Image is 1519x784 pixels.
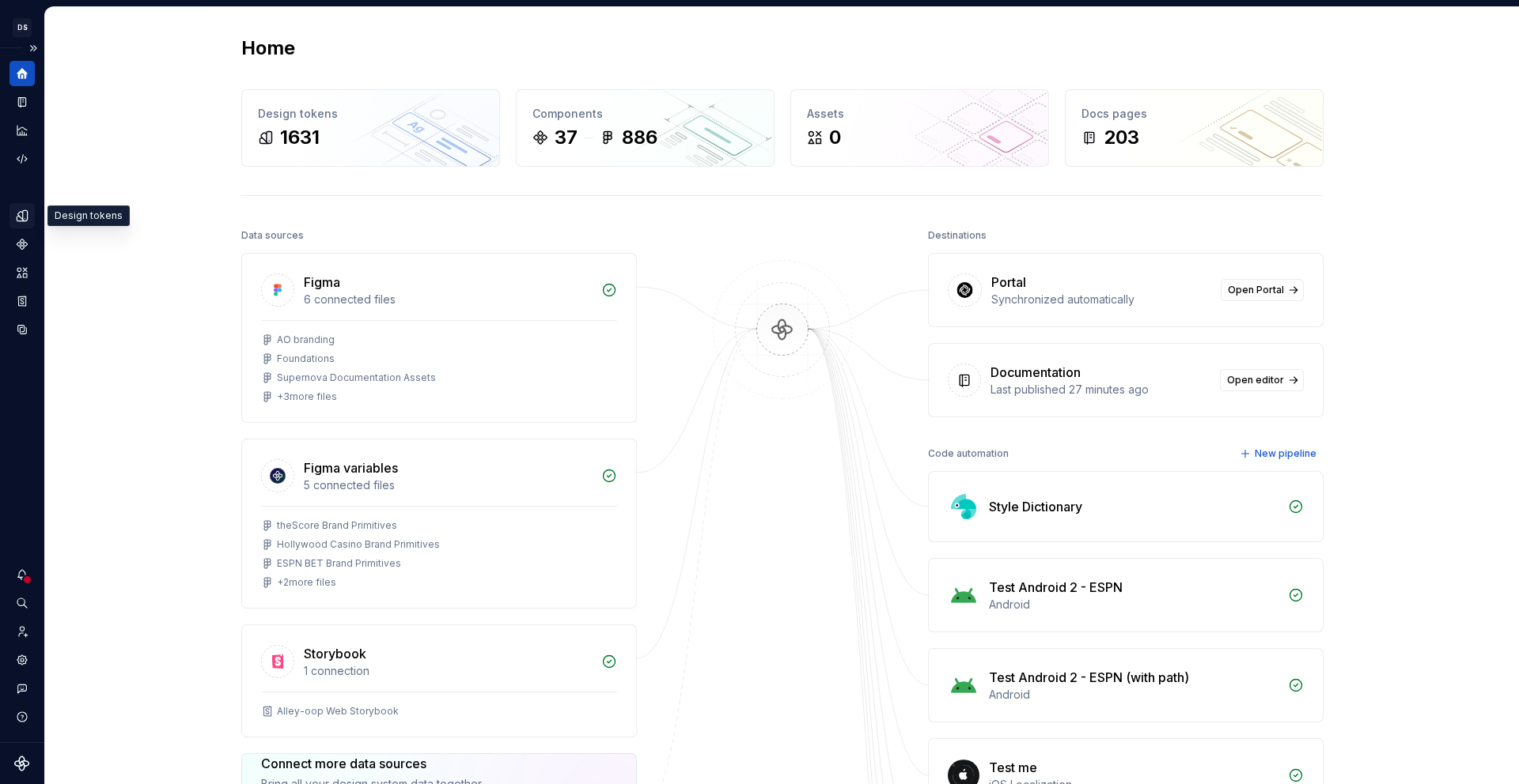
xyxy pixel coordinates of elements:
[304,458,398,477] div: Figma variables
[241,439,637,609] a: Figma variables5 connected filestheScore Brand PrimitivesHollywood Casino Brand PrimitivesESPN BE...
[991,382,1210,398] div: Last published 27 minutes ago
[241,624,637,737] a: Storybook1 connectionAlley-oop Web Storybook
[277,538,440,551] div: Hollywood Casino Brand Primitives
[790,89,1049,167] a: Assets0
[989,578,1123,597] div: Test Android 2 - ESPN
[13,18,32,37] div: DS
[928,224,987,247] div: Destinations
[1104,125,1139,150] div: 203
[9,89,35,115] a: Documentation
[304,477,592,493] div: 5 connected files
[989,687,1278,703] div: Android
[9,61,35,86] a: Home
[1227,374,1284,386] span: Open editor
[47,205,130,226] div: Design tokens
[1235,443,1324,465] button: New pipeline
[304,644,366,663] div: Storybook
[1228,284,1284,296] span: Open Portal
[277,390,337,403] div: + 3 more files
[241,36,295,61] h2: Home
[9,676,35,701] button: Contact support
[277,519,397,532] div: theScore Brand Primitives
[991,273,1026,292] div: Portal
[1255,447,1316,460] span: New pipeline
[241,89,500,167] a: Design tokens1631
[22,37,44,59] button: Expand sidebar
[991,363,1081,382] div: Documentation
[9,146,35,171] a: Code automation
[280,125,320,150] div: 1631
[277,576,336,589] div: + 2 more files
[3,10,41,44] button: DS
[9,647,35,673] a: Settings
[9,317,35,342] a: Data sources
[258,106,483,122] div: Design tokens
[14,756,30,771] svg: Supernova Logo
[304,292,592,307] div: 6 connected files
[277,371,436,384] div: Supernova Documentation Assets
[9,260,35,285] a: Assets
[989,668,1189,687] div: Test Android 2 - ESPN (with path)
[622,125,657,150] div: 886
[261,754,483,773] div: Connect more data sources
[989,758,1037,777] div: Test me
[241,224,304,247] div: Data sources
[9,232,35,257] a: Components
[9,562,35,587] button: Notifications
[516,89,775,167] a: Components37886
[991,292,1211,307] div: Synchronized automatically
[277,557,401,570] div: ESPN BET Brand Primitives
[1220,369,1304,391] a: Open editor
[1081,106,1307,122] div: Docs pages
[989,597,1278,612] div: Android
[9,118,35,143] a: Analytics
[1065,89,1324,167] a: Docs pages203
[9,203,35,228] a: Design tokens
[989,497,1082,516] div: Style Dictionary
[277,705,399,718] div: Alley-oop Web Storybook
[555,125,578,150] div: 37
[9,288,35,314] a: Storybook stories
[241,253,637,423] a: Figma6 connected filesAO brandingFoundationsSupernova Documentation Assets+3more files
[807,106,1032,122] div: Assets
[532,106,758,122] div: Components
[9,619,35,644] a: Invite team
[304,273,340,292] div: Figma
[277,352,335,365] div: Foundations
[277,334,335,346] div: AO branding
[9,590,35,616] button: Search ⌘K
[304,663,592,679] div: 1 connection
[928,443,1009,465] div: Code automation
[1221,279,1304,301] a: Open Portal
[829,125,841,150] div: 0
